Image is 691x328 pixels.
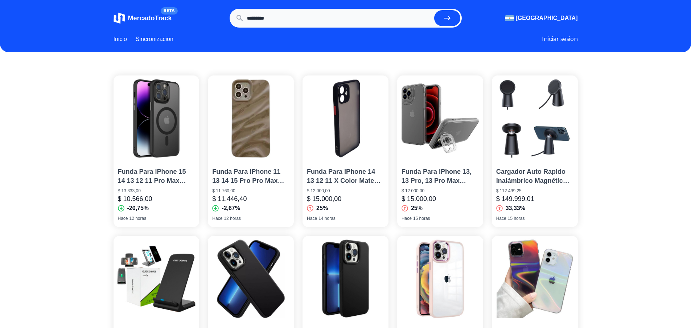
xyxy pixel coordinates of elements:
[303,75,388,161] img: Funda Para iPhone 14 13 12 11 X Color Mate Cámara Antigolpe
[508,216,525,221] span: 15 horas
[496,216,506,221] span: Hace
[397,75,483,227] a: Funda Para iPhone 13, 13 Pro, 13 Pro Max Stand Cubre CámaraFunda Para iPhone 13, 13 Pro, 13 Pro M...
[307,167,384,185] p: Funda Para iPhone 14 13 12 11 X Color Mate Cámara Antigolpe
[222,204,240,213] p: -2,67%
[212,188,289,194] p: $ 11.760,00
[496,188,573,194] p: $ 112.499,25
[492,236,578,322] img: Funda Tornasol Para iPhone 7 8 X Xs Max 11 12 13 14 Pro Max
[224,216,241,221] span: 12 horas
[496,194,534,204] p: $ 149.999,01
[118,167,195,185] p: Funda Para iPhone 15 14 13 12 11 Pro Max Compatible Magsafe
[402,194,436,204] p: $ 15.000,00
[542,35,578,44] button: Iniciar sesion
[129,216,147,221] span: 12 horas
[402,216,412,221] span: Hace
[114,12,125,24] img: MercadoTrack
[505,15,514,21] img: Argentina
[114,75,200,161] img: Funda Para iPhone 15 14 13 12 11 Pro Max Compatible Magsafe
[114,12,172,24] a: MercadoTrackBETA
[492,75,578,227] a: Cargador Auto Rapido Inalámbrico Magnético P / iPhone 12 13 Cargador Auto Rapido Inalámbrico Magn...
[316,204,328,213] p: 25%
[492,75,578,161] img: Cargador Auto Rapido Inalámbrico Magnético P / iPhone 12 13
[118,188,195,194] p: $ 13.333,00
[318,216,336,221] span: 14 horas
[212,194,247,204] p: $ 11.446,40
[161,7,178,15] span: BETA
[505,14,578,22] button: [GEOGRAPHIC_DATA]
[397,75,483,161] img: Funda Para iPhone 13, 13 Pro, 13 Pro Max Stand Cubre Cámara
[516,14,578,22] span: [GEOGRAPHIC_DATA]
[402,167,479,185] p: Funda Para iPhone 13, 13 Pro, 13 Pro Max Stand Cubre Cámara
[127,204,149,213] p: -20,75%
[397,236,483,322] img: Funda Para iPhone 7 8 Plus X Xs Xr 11 12 13 Pro Max Cromada
[212,167,289,185] p: Funda Para iPhone 11 13 14 15 Pro Pro Max Ondulada Jelly
[411,204,423,213] p: 25%
[413,216,430,221] span: 15 horas
[402,188,479,194] p: $ 12.000,00
[114,35,127,44] a: Inicio
[128,15,172,22] span: MercadoTrack
[136,35,173,44] a: Sincronizacion
[114,236,200,322] img: Cargador Rápido De 2 Bobinas Para iPhone XS 11 12 13 Pro Max
[506,204,525,213] p: 33,33%
[118,216,128,221] span: Hace
[307,194,341,204] p: $ 15.000,00
[114,75,200,227] a: Funda Para iPhone 15 14 13 12 11 Pro Max Compatible MagsafeFunda Para iPhone 15 14 13 12 11 Pro M...
[208,75,294,227] a: Funda Para iPhone 11 13 14 15 Pro Pro Max Ondulada JellyFunda Para iPhone 11 13 14 15 Pro Pro Max...
[303,236,388,322] img: Funda Para iPhone 11 12 13 14 Pro Max Silicona Boton Cromada
[496,167,573,185] p: Cargador Auto Rapido Inalámbrico Magnético P / iPhone 12 13
[208,236,294,322] img: Funda Para iPhone 13 14 15 Pro Max Silicona Boton Cromada
[307,188,384,194] p: $ 12.000,00
[212,216,222,221] span: Hace
[307,216,317,221] span: Hace
[208,75,294,161] img: Funda Para iPhone 11 13 14 15 Pro Pro Max Ondulada Jelly
[303,75,388,227] a: Funda Para iPhone 14 13 12 11 X Color Mate Cámara AntigolpeFunda Para iPhone 14 13 12 11 X Color ...
[118,194,152,204] p: $ 10.566,00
